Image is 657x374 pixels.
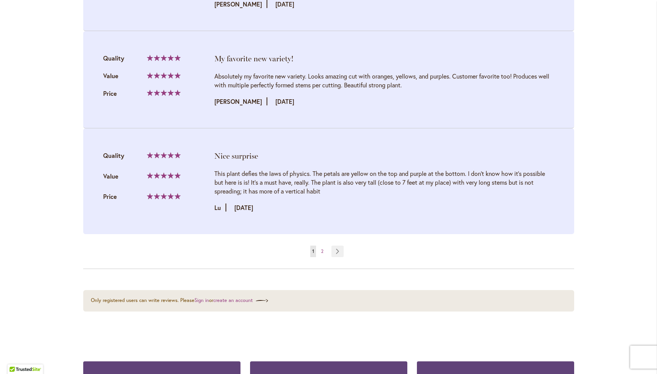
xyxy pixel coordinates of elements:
span: Value [103,172,119,180]
div: Only registered users can write reviews. Please or [91,295,566,307]
a: create an account [213,297,268,303]
a: 2 [319,246,325,257]
div: 100% [147,193,181,199]
strong: Lu [214,203,226,212]
span: Quality [103,151,124,159]
strong: [PERSON_NAME] [214,97,267,105]
div: Absolutely my favorite new variety. Looks amazing cut with oranges, yellows, and purples. Custome... [214,72,554,89]
span: 1 [312,248,314,254]
div: 100% [147,172,181,179]
div: 100% [147,72,181,79]
span: 2 [321,248,323,254]
div: 100% [147,152,181,158]
div: This plant defies the laws of physics. The petals are yellow on the top and purple at the bottom.... [214,169,554,195]
span: Quality [103,54,124,62]
span: Value [103,72,119,80]
time: [DATE] [275,97,294,105]
span: Price [103,89,117,97]
span: Price [103,192,117,200]
iframe: Launch Accessibility Center [6,347,27,368]
a: Sign in [194,297,209,303]
div: 100% [147,55,181,61]
div: 100% [147,90,181,96]
div: Nice surprise [214,151,554,161]
div: My favorite new variety! [214,53,554,64]
time: [DATE] [234,203,253,212]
